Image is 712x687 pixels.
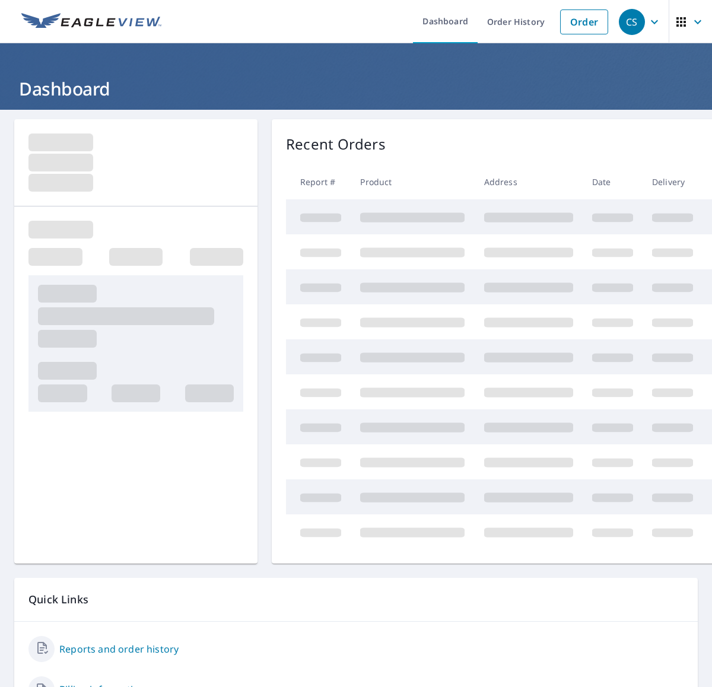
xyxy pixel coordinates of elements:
p: Quick Links [28,592,684,607]
p: Recent Orders [286,133,386,155]
th: Date [583,164,643,199]
th: Report # [286,164,351,199]
a: Reports and order history [59,642,179,656]
th: Product [351,164,474,199]
div: CS [619,9,645,35]
a: Order [560,9,608,34]
th: Delivery [643,164,703,199]
th: Address [475,164,583,199]
h1: Dashboard [14,77,698,101]
img: EV Logo [21,13,161,31]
